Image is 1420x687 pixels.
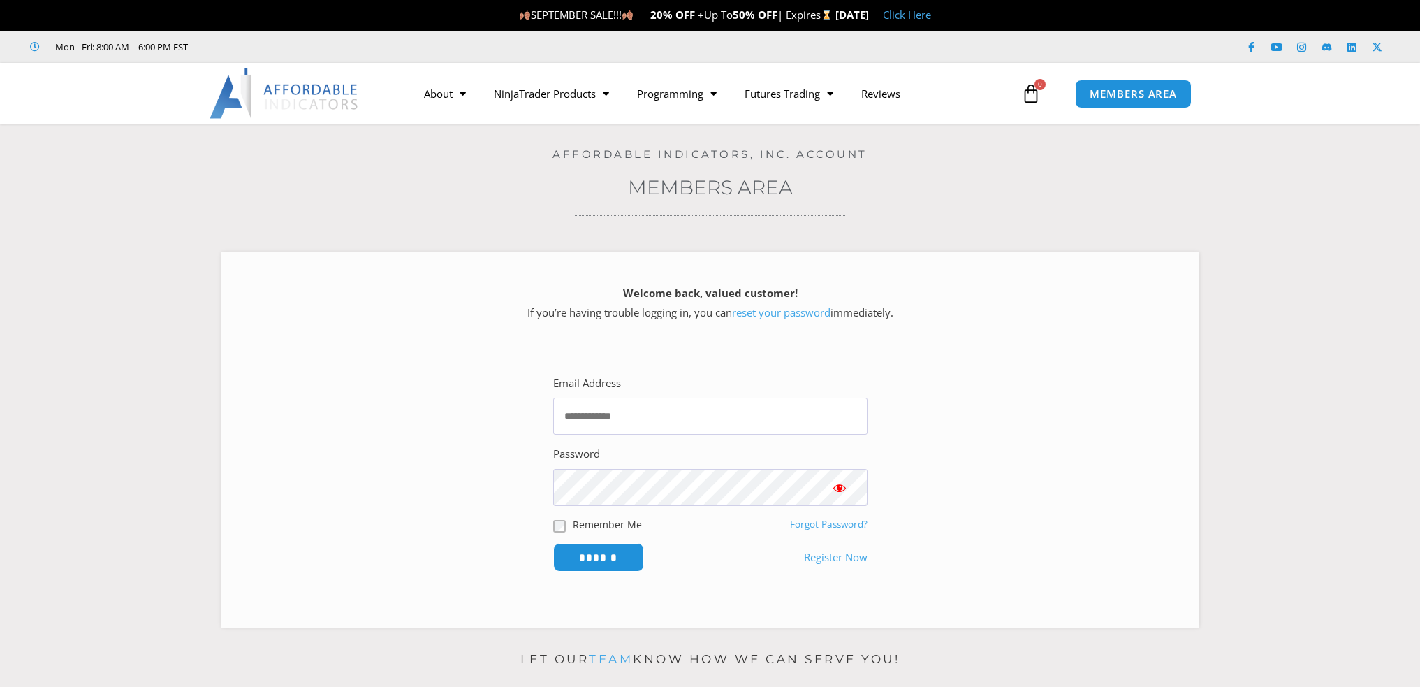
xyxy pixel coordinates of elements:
a: Affordable Indicators, Inc. Account [552,147,868,161]
a: Forgot Password? [790,518,868,530]
a: 0 [1000,73,1062,114]
label: Email Address [553,374,621,393]
label: Password [553,444,600,464]
span: 0 [1034,79,1046,90]
a: Register Now [804,548,868,567]
span: Mon - Fri: 8:00 AM – 6:00 PM EST [52,38,188,55]
nav: Menu [410,78,1018,110]
img: 🍂 [622,10,633,20]
span: SEPTEMBER SALE!!! Up To | Expires [519,8,835,22]
a: Futures Trading [731,78,847,110]
a: team [589,652,633,666]
button: Show password [812,469,868,506]
img: ⌛ [821,10,832,20]
p: Let our know how we can serve you! [221,649,1199,671]
a: About [410,78,480,110]
strong: 50% OFF [733,8,777,22]
strong: 20% OFF + [650,8,704,22]
a: MEMBERS AREA [1075,80,1192,108]
label: Remember Me [573,517,642,532]
img: LogoAI | Affordable Indicators – NinjaTrader [210,68,360,119]
strong: [DATE] [835,8,869,22]
a: reset your password [732,305,830,319]
span: MEMBERS AREA [1090,89,1177,99]
iframe: Customer reviews powered by Trustpilot [207,40,417,54]
img: 🍂 [520,10,530,20]
a: Reviews [847,78,914,110]
a: Click Here [883,8,931,22]
a: Members Area [628,175,793,199]
p: If you’re having trouble logging in, you can immediately. [246,284,1175,323]
a: NinjaTrader Products [480,78,623,110]
strong: Welcome back, valued customer! [623,286,798,300]
a: Programming [623,78,731,110]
